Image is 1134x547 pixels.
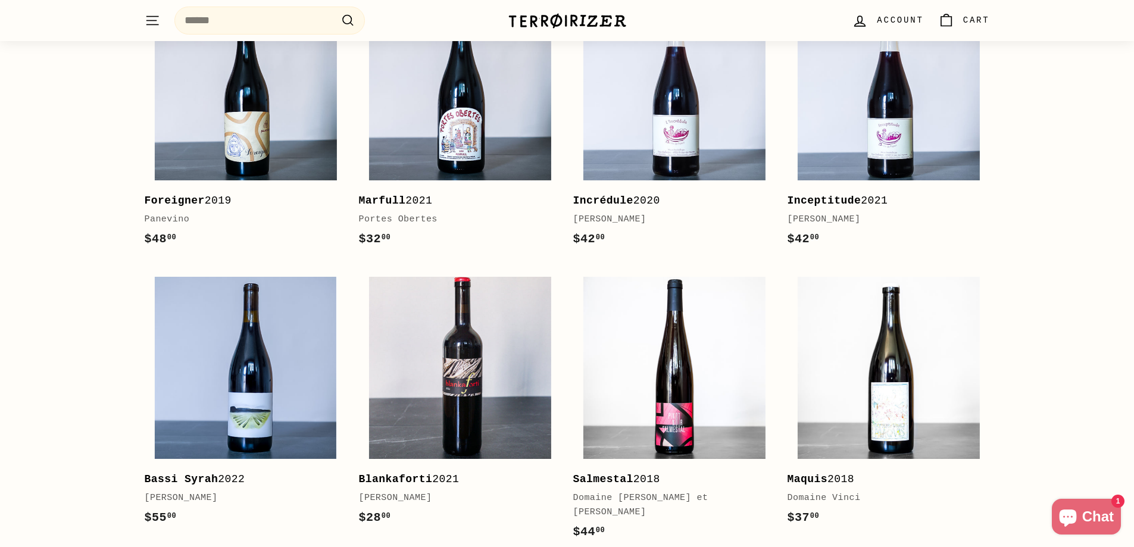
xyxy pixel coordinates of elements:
inbox-online-store-chat: Shopify online store chat [1048,499,1124,537]
b: Salmestal [573,473,633,485]
b: Inceptitude [788,195,861,207]
div: 2018 [788,471,978,488]
sup: 00 [167,233,176,242]
div: [PERSON_NAME] [573,212,764,227]
b: Foreigner [145,195,205,207]
span: $55 [145,511,177,524]
div: Panevino [145,212,335,227]
a: Bassi Syrah2022[PERSON_NAME] [145,267,347,539]
div: [PERSON_NAME] [788,212,978,227]
span: Cart [963,14,990,27]
span: $44 [573,525,605,539]
span: $42 [788,232,820,246]
span: $28 [359,511,391,524]
div: [PERSON_NAME] [145,491,335,505]
div: 2020 [573,192,764,210]
span: $37 [788,511,820,524]
a: Cart [931,3,997,38]
div: 2021 [359,192,549,210]
sup: 00 [596,233,605,242]
sup: 00 [810,233,819,242]
div: 2021 [788,192,978,210]
div: Portes Obertes [359,212,549,227]
b: Maquis [788,473,828,485]
div: 2019 [145,192,335,210]
b: Bassi Syrah [145,473,218,485]
sup: 00 [382,233,391,242]
a: Blankaforti2021[PERSON_NAME] [359,267,561,539]
sup: 00 [382,512,391,520]
b: Marfull [359,195,406,207]
span: $32 [359,232,391,246]
b: Incrédule [573,195,633,207]
div: 2018 [573,471,764,488]
div: Domaine [PERSON_NAME] et [PERSON_NAME] [573,491,764,520]
div: 2021 [359,471,549,488]
a: Account [845,3,930,38]
b: Blankaforti [359,473,433,485]
div: 2022 [145,471,335,488]
span: $48 [145,232,177,246]
div: [PERSON_NAME] [359,491,549,505]
sup: 00 [810,512,819,520]
span: Account [877,14,923,27]
sup: 00 [596,526,605,535]
div: Domaine Vinci [788,491,978,505]
a: Maquis2018Domaine Vinci [788,267,990,539]
sup: 00 [167,512,176,520]
span: $42 [573,232,605,246]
